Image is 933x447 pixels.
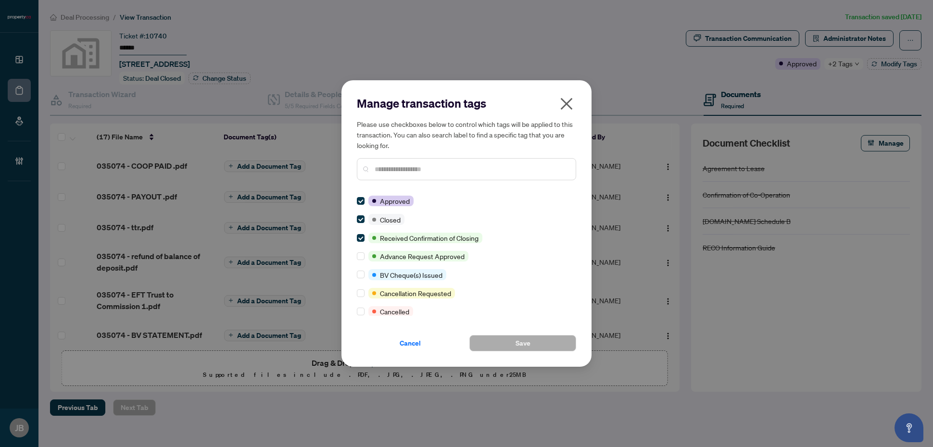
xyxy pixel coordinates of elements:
button: Save [469,335,576,351]
span: Received Confirmation of Closing [380,233,479,243]
span: close [559,96,574,112]
h5: Please use checkboxes below to control which tags will be applied to this transaction. You can al... [357,119,576,150]
span: Cancelled [380,306,409,317]
span: Closed [380,214,401,225]
span: Approved [380,196,410,206]
span: Cancellation Requested [380,288,451,298]
span: BV Cheque(s) Issued [380,270,442,280]
span: Cancel [400,335,421,351]
button: Cancel [357,335,464,351]
button: Open asap [895,413,923,442]
h2: Manage transaction tags [357,96,576,111]
span: Advance Request Approved [380,251,465,261]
